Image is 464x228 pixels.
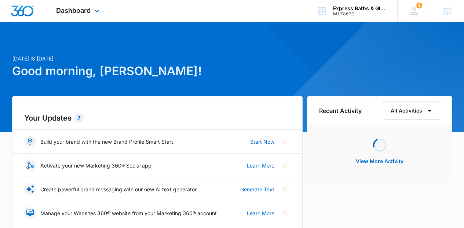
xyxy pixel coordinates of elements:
p: [DATE] is [DATE] [12,55,303,62]
div: 7 [74,114,84,122]
div: account id [333,11,387,16]
div: notifications count [416,3,422,8]
span: 1 [416,3,422,8]
span: Dashboard [56,7,91,14]
a: Learn More [247,162,274,169]
button: All Activities [383,102,440,120]
button: Close [279,159,291,171]
h6: Recent Activity [319,106,362,115]
button: Close [279,207,291,219]
div: account name [333,5,387,11]
p: Build your brand with the new Brand Profile Smart Start [40,138,173,146]
button: Close [279,183,291,195]
a: Start Now [250,138,274,146]
p: Create powerful brand messaging with our new AI text generator [40,185,197,193]
button: View More Activity [348,152,411,170]
p: Activate your new Marketing 360® Social app [40,162,151,169]
p: Manage your Websites 360® website from your Marketing 360® account [40,209,217,217]
a: Learn More [247,209,274,217]
button: Close [279,136,291,147]
h1: Good morning, [PERSON_NAME]! [12,62,303,80]
a: Generate Text [240,185,274,193]
h2: Your Updates [24,113,291,124]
